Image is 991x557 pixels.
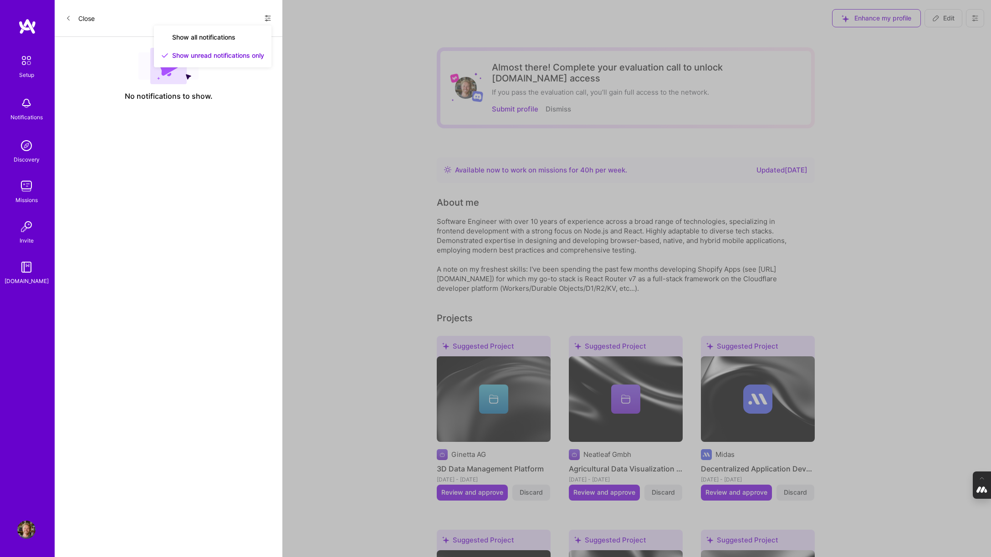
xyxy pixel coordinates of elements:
[5,276,49,286] div: [DOMAIN_NAME]
[17,51,36,70] img: setup
[17,177,36,195] img: teamwork
[17,521,36,539] img: User Avatar
[17,137,36,155] img: discovery
[172,33,235,42] span: Show all notifications
[15,195,38,205] div: Missions
[15,521,38,539] a: User Avatar
[18,18,36,35] img: logo
[20,236,34,245] div: Invite
[172,51,264,60] span: Show unread notifications only
[17,258,36,276] img: guide book
[19,70,34,80] div: Setup
[14,155,40,164] div: Discovery
[17,218,36,236] img: Invite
